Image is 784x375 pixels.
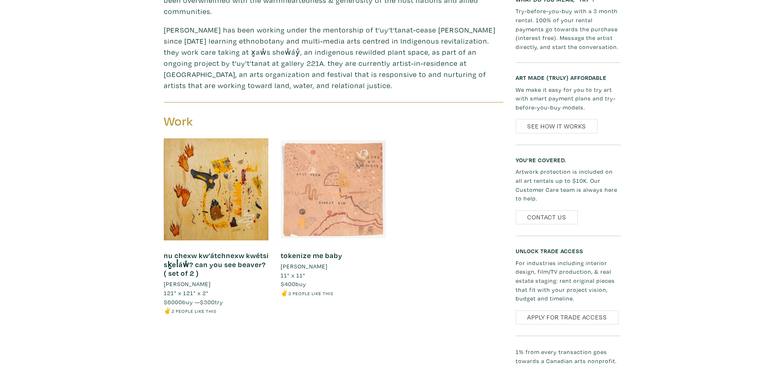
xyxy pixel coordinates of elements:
[516,310,619,325] a: Apply for Trade Access
[164,298,223,306] span: buy — try
[164,24,503,91] p: [PERSON_NAME] has been working under the mentorship of t’uy’t’tanat-cease [PERSON_NAME] since [DA...
[172,308,216,314] small: 2 people like this
[164,280,211,289] li: [PERSON_NAME]
[281,262,386,271] a: [PERSON_NAME]
[516,259,621,303] p: For industries including interior design, film/TV production, & real estate staging: rent origina...
[281,289,386,298] li: ✌️
[164,114,328,129] h3: Work
[164,306,269,315] li: ✌️
[516,156,621,163] h6: You’re covered.
[516,167,621,203] p: Artwork protection is included on all art rentals up to $10K. Our Customer Care team is always he...
[200,298,215,306] span: $300
[164,280,269,289] a: [PERSON_NAME]
[281,280,306,288] span: buy
[281,251,342,260] a: tokenize me baby
[281,280,295,288] span: $400
[281,271,305,279] span: 11" x 11"
[164,289,209,297] span: 121" x 121" x 2"
[516,85,621,112] p: We make it easy for you to try art with smart payment plans and try-before-you-buy models.
[516,210,578,225] a: Contact Us
[516,7,621,51] p: Try-before-you-buy with a 3 month rental. 100% of your rental payments go towards the purchase (i...
[516,347,621,365] p: 1% from every transaction goes towards a Canadian arts nonprofit.
[516,119,598,133] a: See How It Works
[164,251,269,278] a: nu chexw kw’átchnexw kwétsi sḵel̓áw̓? can you see beaver? ( set of 2 )
[164,298,182,306] span: $6000
[516,74,621,81] h6: Art made (truly) affordable
[281,262,328,271] li: [PERSON_NAME]
[516,247,621,254] h6: Unlock Trade Access
[288,290,333,296] small: 2 people like this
